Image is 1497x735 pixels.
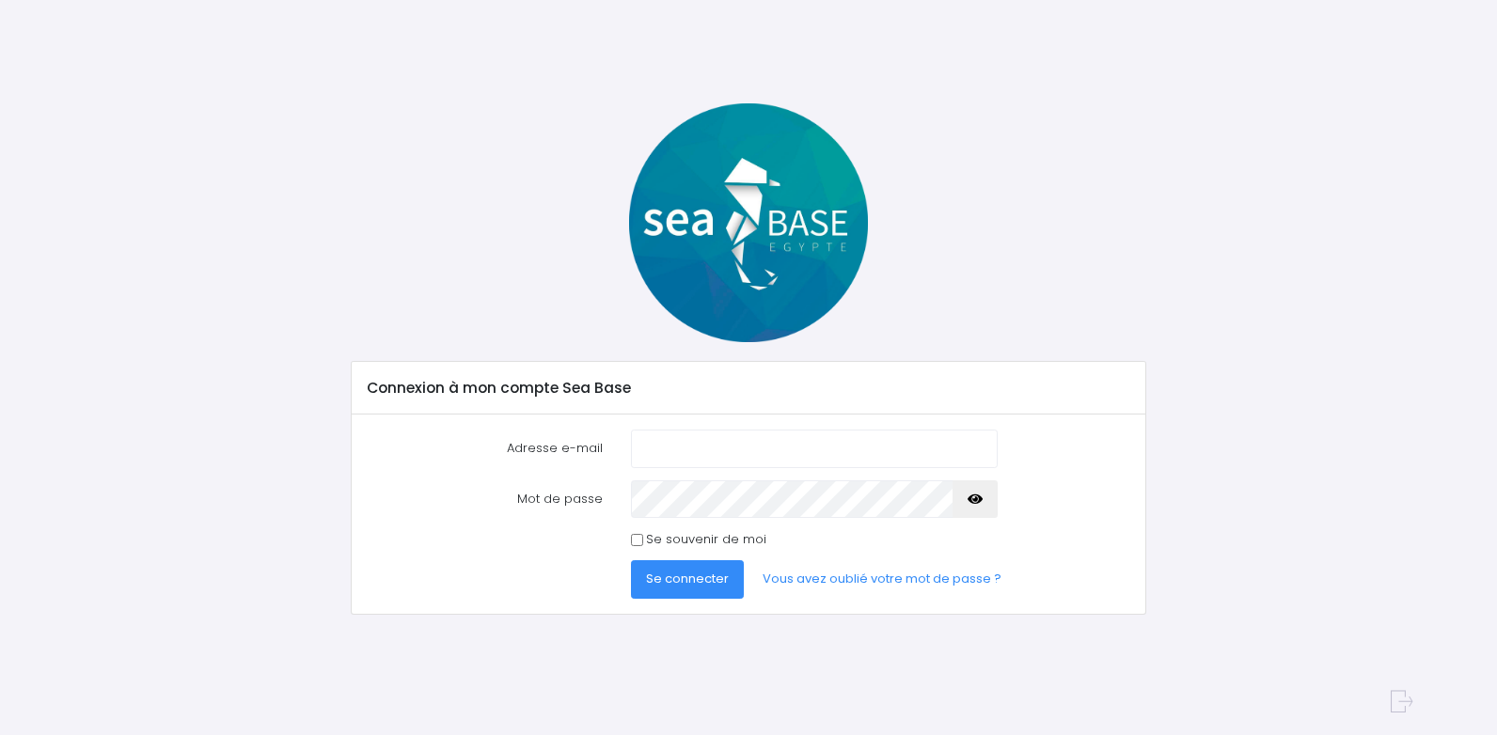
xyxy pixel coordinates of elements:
div: Connexion à mon compte Sea Base [352,362,1144,414]
a: Vous avez oublié votre mot de passe ? [748,560,1016,598]
button: Se connecter [631,560,744,598]
label: Se souvenir de moi [646,530,766,549]
span: Se connecter [646,570,729,587]
label: Adresse e-mail [354,430,617,467]
label: Mot de passe [354,480,617,518]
